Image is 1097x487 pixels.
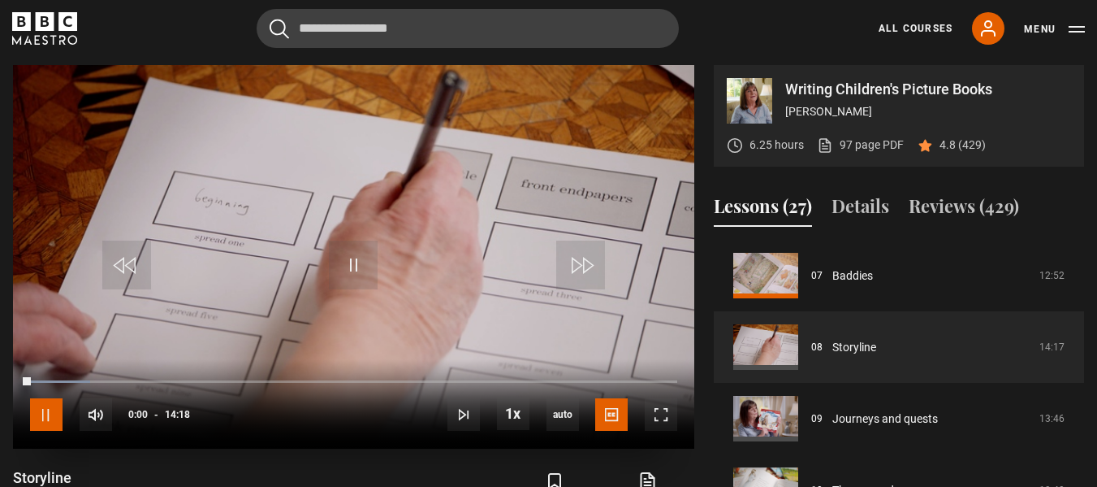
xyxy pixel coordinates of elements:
p: 4.8 (429) [939,137,986,154]
div: Current quality: 1080p [546,398,579,431]
a: Baddies [832,267,873,285]
button: Submit the search query [270,19,289,39]
button: Reviews (429) [909,193,1019,227]
button: Mute [80,398,112,431]
span: 14:18 [165,400,190,429]
p: 6.25 hours [749,137,804,154]
button: Captions [595,398,628,431]
a: Storyline [832,339,876,356]
button: Fullscreen [645,398,677,431]
p: Writing Children's Picture Books [785,82,1071,97]
p: [PERSON_NAME] [785,103,1071,120]
button: Pause [30,398,63,431]
span: - [154,409,158,420]
button: Toggle navigation [1024,21,1085,37]
a: 97 page PDF [817,137,904,154]
span: auto [546,398,579,431]
svg: BBC Maestro [12,12,77,45]
a: All Courses [879,21,952,36]
button: Playback Rate [497,398,529,430]
button: Next Lesson [447,398,480,431]
button: Details [831,193,889,227]
input: Search [257,9,679,48]
button: Lessons (27) [714,193,812,227]
span: 0:00 [128,400,148,429]
a: Journeys and quests [832,411,938,428]
video-js: Video Player [13,65,694,449]
div: Progress Bar [30,380,677,384]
